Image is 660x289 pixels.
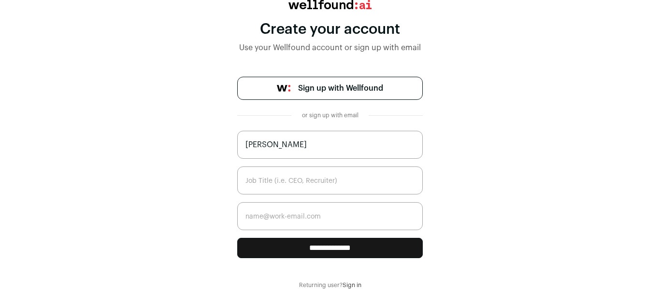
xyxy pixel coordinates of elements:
input: Jane Smith [237,131,423,159]
img: wellfound-symbol-flush-black-fb3c872781a75f747ccb3a119075da62bfe97bd399995f84a933054e44a575c4.png [277,85,290,92]
input: Job Title (i.e. CEO, Recruiter) [237,166,423,194]
a: Sign in [343,282,361,288]
div: or sign up with email [299,111,361,119]
div: Use your Wellfound account or sign up with email [237,42,423,54]
div: Create your account [237,21,423,38]
a: Sign up with Wellfound [237,77,423,100]
div: Returning user? [237,281,423,289]
input: name@work-email.com [237,202,423,230]
span: Sign up with Wellfound [298,83,383,94]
